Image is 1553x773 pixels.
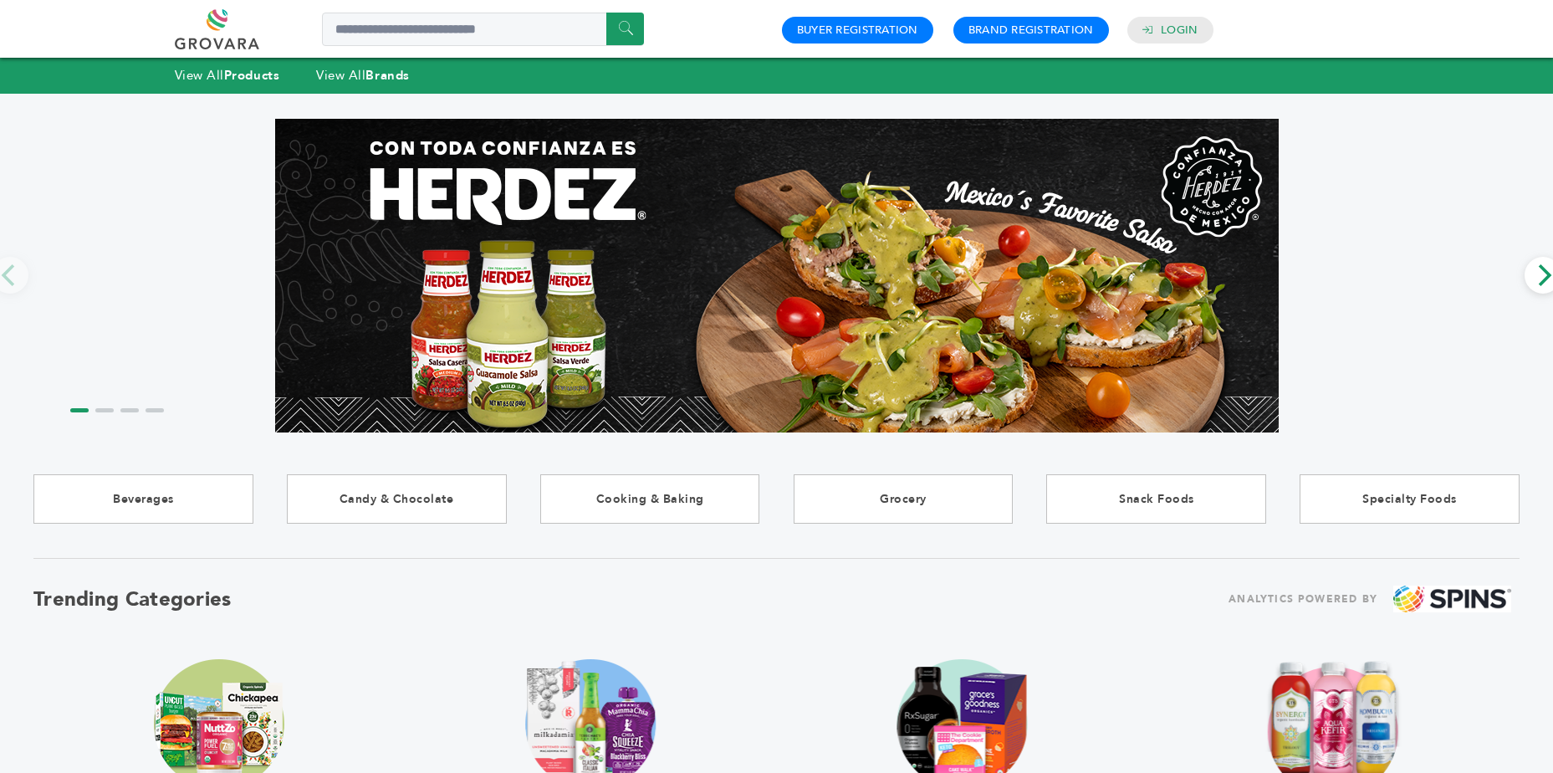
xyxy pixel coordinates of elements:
a: Buyer Registration [797,23,918,38]
li: Page dot 3 [120,408,139,412]
li: Page dot 4 [146,408,164,412]
a: Cooking & Baking [540,474,760,524]
span: ANALYTICS POWERED BY [1229,589,1377,610]
a: View AllProducts [175,67,280,84]
a: Snack Foods [1046,474,1266,524]
img: spins.png [1393,586,1511,613]
li: Page dot 2 [95,408,114,412]
input: Search a product or brand... [322,13,644,46]
h2: Trending Categories [33,586,232,613]
a: Login [1161,23,1198,38]
a: Beverages [33,474,253,524]
a: View AllBrands [316,67,410,84]
a: Grocery [794,474,1014,524]
strong: Products [224,67,279,84]
a: Brand Registration [968,23,1094,38]
img: Marketplace Top Banner 1 [275,119,1279,433]
a: Candy & Chocolate [287,474,507,524]
li: Page dot 1 [70,408,89,412]
a: Specialty Foods [1300,474,1520,524]
strong: Brands [365,67,409,84]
